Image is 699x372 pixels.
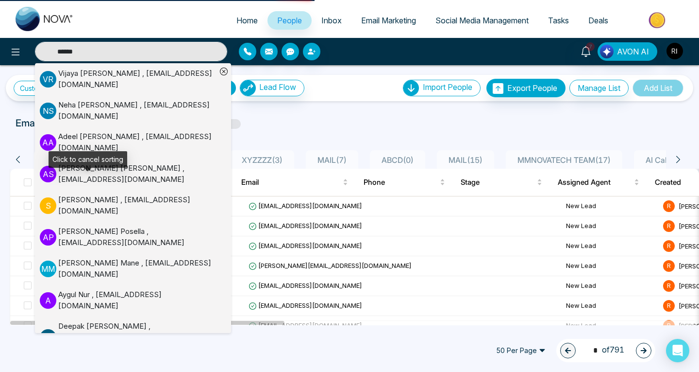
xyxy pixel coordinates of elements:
div: [PERSON_NAME] [PERSON_NAME] , [EMAIL_ADDRESS][DOMAIN_NAME] [58,163,216,185]
button: AVON AI [598,42,657,61]
td: New Lead [562,236,659,256]
a: Deals [579,11,618,30]
span: R [663,280,675,292]
span: [EMAIL_ADDRESS][DOMAIN_NAME] [249,301,362,309]
span: AVON AI [617,46,649,57]
p: S [40,197,56,214]
a: Lead FlowLead Flow [236,80,304,96]
span: MMNOVATECH TEAM ( 17 ) [514,155,615,165]
p: V R [40,71,56,88]
th: Stage [453,169,550,196]
div: [PERSON_NAME] Posella , [EMAIL_ADDRESS][DOMAIN_NAME] [58,226,216,248]
span: of 791 [587,344,624,357]
span: MAIL ( 7 ) [314,155,350,165]
th: Assigned Agent [550,169,647,196]
span: Email [241,177,341,188]
span: Home [236,16,258,25]
div: Adeel [PERSON_NAME] , [EMAIL_ADDRESS][DOMAIN_NAME] [58,131,216,153]
div: Aygul Nur , [EMAIL_ADDRESS][DOMAIN_NAME] [58,289,216,311]
button: Lead Flow [240,80,304,96]
td: New Lead [562,316,659,336]
span: People [277,16,302,25]
div: Vijaya [PERSON_NAME] , [EMAIL_ADDRESS][DOMAIN_NAME] [58,68,216,90]
span: [EMAIL_ADDRESS][DOMAIN_NAME] [249,202,362,210]
span: AI Calling ( 9 ) [642,155,694,165]
button: Export People [486,79,566,97]
p: A [40,292,56,309]
p: A S [40,166,56,182]
div: [PERSON_NAME] Mane , [EMAIL_ADDRESS][DOMAIN_NAME] [58,258,216,280]
p: M M [40,261,56,277]
span: Lead Flow [259,82,296,92]
span: [EMAIL_ADDRESS][DOMAIN_NAME] [249,222,362,230]
span: R [663,320,675,332]
div: [PERSON_NAME] , [EMAIL_ADDRESS][DOMAIN_NAME] [58,195,216,216]
a: Email Marketing [351,11,426,30]
span: 7 [586,42,595,51]
th: Email [233,169,356,196]
td: New Lead [562,296,659,316]
img: Nova CRM Logo [16,7,74,31]
div: Open Intercom Messenger [666,339,689,362]
span: [PERSON_NAME][EMAIL_ADDRESS][DOMAIN_NAME] [249,262,412,269]
div: Neha [PERSON_NAME] , [EMAIL_ADDRESS][DOMAIN_NAME] [58,100,216,122]
img: User Avatar [666,43,683,59]
span: Phone [364,177,438,188]
img: Lead Flow [600,45,614,58]
img: Market-place.gif [623,9,693,31]
a: Tasks [538,11,579,30]
span: Export People [507,83,557,93]
a: Inbox [312,11,351,30]
td: New Lead [562,276,659,296]
button: Manage List [569,80,629,96]
p: D R [40,329,56,346]
span: Inbox [321,16,342,25]
span: R [663,200,675,212]
span: Import People [423,82,472,92]
div: Deepak [PERSON_NAME] , [PHONE_NUMBER] , [EMAIL_ADDRESS][DOMAIN_NAME] [58,321,216,354]
span: Social Media Management [435,16,529,25]
a: 7 [574,42,598,59]
span: Email Marketing [361,16,416,25]
p: A A [40,134,56,151]
span: 50 Per Page [489,343,552,358]
p: A P [40,229,56,246]
p: N S [40,103,56,119]
span: Tasks [548,16,569,25]
span: XYZZZZ ( 3 ) [238,155,286,165]
p: Email Statistics: [16,116,86,130]
span: Deals [588,16,608,25]
img: Lead Flow [240,80,256,96]
span: [EMAIL_ADDRESS][DOMAIN_NAME] [249,242,362,249]
a: Home [227,11,267,30]
span: R [663,300,675,312]
td: New Lead [562,216,659,236]
a: Social Media Management [426,11,538,30]
span: ABCD ( 0 ) [378,155,417,165]
th: Phone [356,169,453,196]
td: New Lead [562,256,659,276]
span: R [663,220,675,232]
span: R [663,240,675,252]
span: Stage [461,177,535,188]
span: R [663,260,675,272]
td: New Lead [562,196,659,216]
span: MAIL ( 15 ) [445,155,486,165]
span: Assigned Agent [558,177,632,188]
a: People [267,11,312,30]
a: Custom Filter [14,81,82,96]
span: [EMAIL_ADDRESS][DOMAIN_NAME] [249,282,362,289]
